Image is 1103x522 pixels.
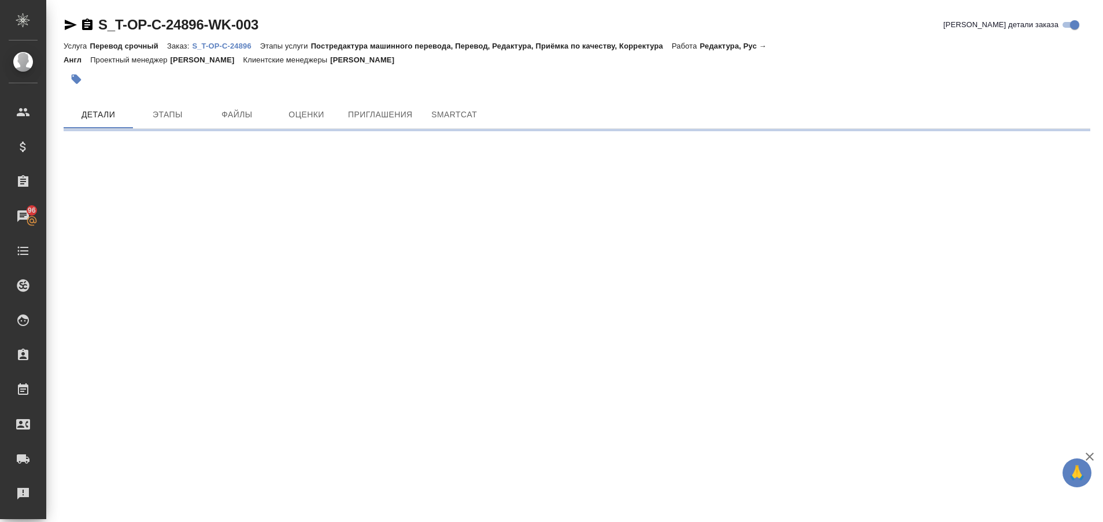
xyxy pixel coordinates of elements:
p: Работа [672,42,700,50]
p: [PERSON_NAME] [171,55,243,64]
span: 96 [21,205,43,216]
span: Приглашения [348,108,413,122]
span: [PERSON_NAME] детали заказа [943,19,1058,31]
button: Добавить тэг [64,66,89,92]
span: Оценки [279,108,334,122]
a: 96 [3,202,43,231]
button: Скопировать ссылку для ЯМессенджера [64,18,77,32]
button: Скопировать ссылку [80,18,94,32]
p: Клиентские менеджеры [243,55,331,64]
p: Заказ: [167,42,192,50]
p: Этапы услуги [260,42,311,50]
a: S_T-OP-C-24896-WK-003 [98,17,258,32]
span: SmartCat [427,108,482,122]
p: [PERSON_NAME] [330,55,403,64]
a: S_T-OP-C-24896 [192,40,260,50]
span: 🙏 [1067,461,1087,485]
p: Проектный менеджер [90,55,170,64]
span: Этапы [140,108,195,122]
span: Детали [71,108,126,122]
p: S_T-OP-C-24896 [192,42,260,50]
p: Постредактура машинного перевода, Перевод, Редактура, Приёмка по качеству, Корректура [311,42,672,50]
p: Перевод срочный [90,42,167,50]
button: 🙏 [1063,458,1091,487]
p: Услуга [64,42,90,50]
span: Файлы [209,108,265,122]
